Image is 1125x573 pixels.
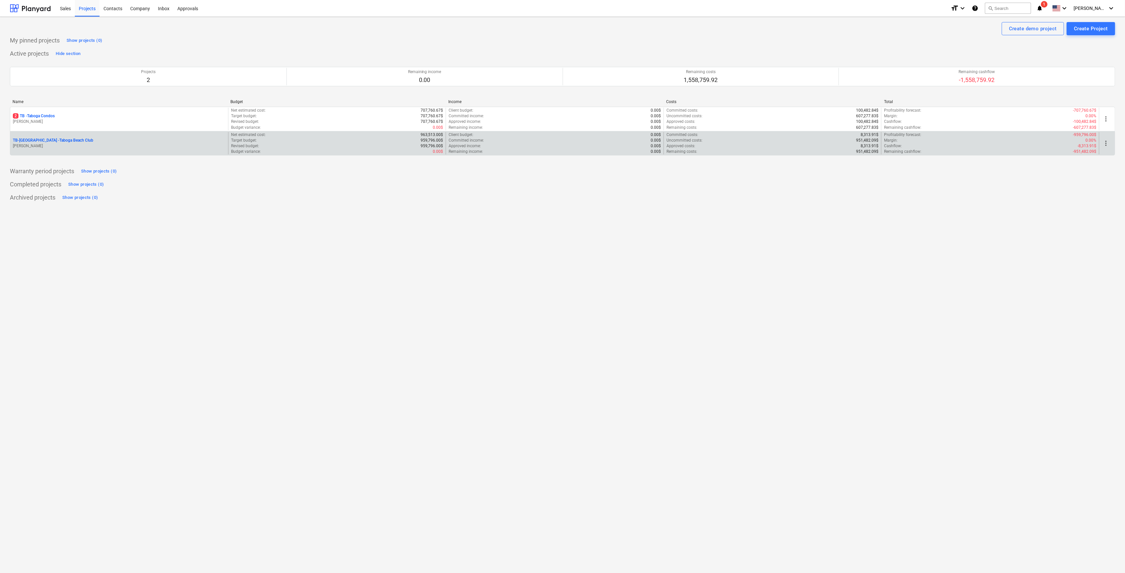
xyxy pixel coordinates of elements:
p: 0.00$ [651,132,661,138]
p: Margin : [884,113,898,119]
button: Show projects (0) [79,166,118,177]
p: -1,558,759.92 [959,76,995,84]
p: Remaining costs : [666,149,697,154]
div: TB-[GEOGRAPHIC_DATA] -Taboga Beach Club[PERSON_NAME] [13,138,225,149]
p: [PERSON_NAME] [13,143,225,149]
p: 0.00$ [651,119,661,124]
p: 963,513.00$ [421,132,443,138]
p: Uncommitted costs : [666,113,702,119]
p: Approved costs : [666,143,695,149]
div: Budget [230,99,443,104]
p: Budget variance : [231,125,261,130]
button: Search [985,3,1031,14]
div: Hide section [56,50,80,58]
p: Completed projects [10,180,61,188]
div: 2TB -Taboga Condos[PERSON_NAME] [13,113,225,124]
p: Profitability forecast : [884,108,921,113]
p: -951,482.09$ [1073,149,1096,154]
div: Show projects (0) [81,168,117,175]
p: TB - Taboga Condos [13,113,55,119]
p: 707,760.67$ [421,119,443,124]
p: Cashflow : [884,143,902,149]
span: more_vert [1102,115,1110,123]
p: Remaining cashflow [959,69,995,75]
p: 100,482.84$ [856,108,878,113]
p: -8,313.91$ [1078,143,1096,149]
p: Net estimated cost : [231,132,266,138]
p: 0.00$ [433,125,443,130]
p: Remaining costs : [666,125,697,130]
i: keyboard_arrow_down [1107,4,1115,12]
p: Target budget : [231,138,257,143]
p: Remaining cashflow : [884,125,921,130]
p: Projects [141,69,156,75]
p: 0.00$ [651,125,661,130]
span: [PERSON_NAME] [1074,6,1107,11]
p: 2 [141,76,156,84]
p: Target budget : [231,113,257,119]
button: Create Project [1067,22,1115,35]
p: Margin : [884,138,898,143]
p: 951,482.09$ [856,149,878,154]
p: 0.00% [1085,138,1096,143]
p: 607,277.83$ [856,113,878,119]
p: Remaining cashflow : [884,149,921,154]
p: Approved costs : [666,119,695,124]
p: 0.00$ [651,143,661,149]
p: -707,760.67$ [1073,108,1096,113]
p: 0.00$ [651,138,661,143]
iframe: Chat Widget [1092,541,1125,573]
span: search [988,6,993,11]
p: Committed costs : [666,108,698,113]
div: Total [884,99,1097,104]
p: Client budget : [449,132,473,138]
p: -959,796.00$ [1073,132,1096,138]
span: more_vert [1102,139,1110,147]
p: Active projects [10,50,49,58]
div: Show projects (0) [68,181,104,188]
p: Approved income : [449,143,481,149]
p: Remaining income [408,69,441,75]
p: 707,760.67$ [421,113,443,119]
p: 1,558,759.92 [684,76,718,84]
div: Create demo project [1009,24,1057,33]
button: Show projects (0) [67,179,105,190]
p: 0.00$ [433,149,443,154]
p: Client budget : [449,108,473,113]
p: Uncommitted costs : [666,138,702,143]
div: Create Project [1074,24,1108,33]
span: 1 [1041,1,1048,8]
p: 607,277.83$ [856,125,878,130]
i: format_size [951,4,959,12]
button: Hide section [54,48,82,59]
i: Knowledge base [972,4,978,12]
div: Costs [666,99,879,104]
p: TB-[GEOGRAPHIC_DATA] - Taboga Beach Club [13,138,93,143]
i: notifications [1036,4,1043,12]
p: 8,313.91$ [861,132,878,138]
p: Remaining income : [449,125,483,130]
p: 0.00$ [651,113,661,119]
p: Net estimated cost : [231,108,266,113]
p: Remaining costs [684,69,718,75]
p: 0.00$ [651,108,661,113]
p: Committed costs : [666,132,698,138]
p: [PERSON_NAME] [13,119,225,124]
p: 8,313.91$ [861,143,878,149]
p: 951,482.09$ [856,138,878,143]
p: 0.00% [1085,113,1096,119]
i: keyboard_arrow_down [959,4,966,12]
p: Revised budget : [231,119,259,124]
p: Profitability forecast : [884,132,921,138]
div: Name [13,99,225,104]
div: Income [448,99,661,104]
button: Show projects (0) [65,35,104,46]
button: Show projects (0) [61,192,100,203]
p: My pinned projects [10,37,60,44]
p: 0.00 [408,76,441,84]
p: -607,277.83$ [1073,125,1096,130]
p: 100,482.84$ [856,119,878,124]
p: Approved income : [449,119,481,124]
p: Committed income : [449,138,484,143]
p: Revised budget : [231,143,259,149]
